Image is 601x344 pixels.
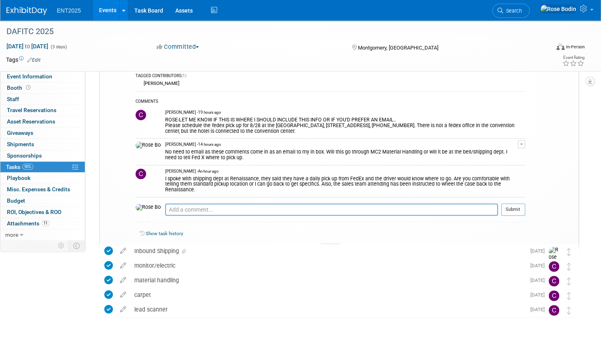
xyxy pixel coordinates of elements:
td: Toggle Event Tabs [69,240,85,251]
span: [DATE] [530,292,549,298]
div: carpet [130,288,526,302]
a: Event Information [0,71,85,82]
a: Booth [0,82,85,93]
span: Playbook [7,175,30,181]
a: Sponsorships [0,150,85,161]
span: Attachments [7,220,50,227]
i: Move task [567,263,571,270]
a: more [0,229,85,240]
span: [DATE] [DATE] [6,43,49,50]
span: more [5,231,18,238]
i: Move task [567,292,571,300]
i: Move task [567,277,571,285]
span: Event Information [7,73,52,80]
img: Colleen Mueller [136,110,146,120]
span: Sponsorships [7,152,42,159]
div: lead scanner [130,303,526,316]
a: Budget [0,195,85,206]
span: ROI, Objectives & ROO [7,209,61,215]
span: Booth [7,84,32,91]
span: Budget [7,197,25,204]
a: Asset Reservations [0,116,85,127]
span: to [24,43,31,50]
div: No need to email as these comments come in as an email to my in box. Will this go through MC2 Mat... [165,147,518,160]
span: [DATE] [530,248,549,254]
a: Shipments [0,139,85,150]
div: Event Rating [562,56,584,60]
span: [PERSON_NAME] - 14 hours ago [165,142,221,147]
button: Committed [154,43,202,51]
img: Colleen Mueller [549,276,559,286]
a: edit [116,247,130,255]
span: Asset Reservations [7,118,55,125]
span: Shipments [7,141,34,147]
span: [DATE] [530,277,549,283]
a: Search [492,4,530,18]
a: edit [116,291,130,299]
div: I spoke with shipping dept at Renaissance, they said they have a daily pick up from FedEx and the... [165,174,518,193]
a: edit [116,262,130,269]
span: ENT2025 [57,7,81,14]
i: Move task [567,307,571,314]
span: 11 [41,220,50,226]
div: DAFITC 2025 [4,24,536,39]
img: Rose Bodin [549,247,561,275]
div: Event Format [498,42,585,54]
button: Submit [501,203,525,216]
span: [DATE] [530,307,549,312]
span: [PERSON_NAME] - An hour ago [165,169,219,174]
span: (1) [181,74,186,78]
span: Travel Reservations [7,107,56,113]
span: Search [503,8,522,14]
a: Show task history [146,231,183,236]
img: Colleen Mueller [549,261,559,272]
span: Misc. Expenses & Credits [7,186,70,193]
div: material handling [130,273,526,287]
td: Tags [6,56,41,64]
span: [DATE] [530,263,549,268]
div: [PERSON_NAME] [142,80,179,86]
span: (3 days) [50,44,67,50]
span: 90% [22,164,33,170]
img: Colleen Mueller [549,290,559,301]
a: Edit [27,57,41,63]
span: Staff [7,96,19,102]
span: Tasks [6,164,33,170]
i: Move task [567,248,571,256]
a: Travel Reservations [0,105,85,116]
a: edit [116,277,130,284]
a: Playbook [0,173,85,184]
img: Format-Inperson.png [556,43,564,50]
div: monitor/electric [130,259,526,273]
a: Tasks90% [0,162,85,173]
img: Colleen Mueller [549,305,559,316]
a: ROI, Objectives & ROO [0,207,85,218]
span: Booth not reserved yet [24,84,32,91]
span: Giveaways [7,130,33,136]
img: Rose Bodin [540,4,577,13]
span: [PERSON_NAME] - 19 hours ago [165,110,221,115]
img: Colleen Mueller [136,169,146,179]
td: Personalize Event Tab Strip [54,240,69,251]
a: edit [116,306,130,313]
span: Montgomery, [GEOGRAPHIC_DATA] [358,45,438,51]
div: COMMENTS [136,98,525,106]
img: Rose Bodin [136,204,161,211]
div: Inbound Shipping [130,244,526,258]
div: In-Person [566,44,585,50]
a: Misc. Expenses & Credits [0,184,85,195]
img: Rose Bodin [136,142,161,149]
img: ExhibitDay [6,7,47,15]
a: Staff [0,94,85,105]
a: Giveaways [0,128,85,138]
div: TAGGED CONTRIBUTORS [136,73,525,80]
a: Attachments11 [0,218,85,229]
div: ROSE-LET ME KNOW IF THIS IS WHERE I SHOULD INCLUDE THIS INFO OR IF YOU'D PREFER AN EMAIL.. Please... [165,115,518,134]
